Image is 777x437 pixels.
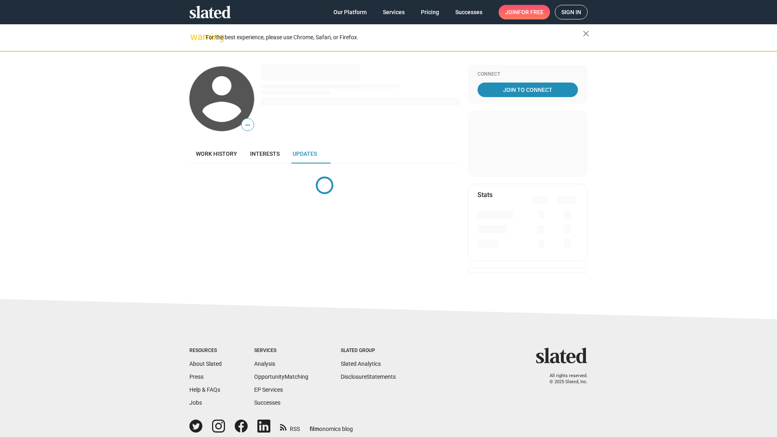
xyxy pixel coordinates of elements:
p: All rights reserved. © 2025 Slated, Inc. [541,373,588,385]
span: Interests [250,151,280,157]
mat-card-title: Stats [478,191,493,199]
div: Services [254,348,308,354]
a: Slated Analytics [341,361,381,367]
a: filmonomics blog [310,419,353,433]
span: Updates [293,151,317,157]
a: Joinfor free [499,5,550,19]
div: Resources [189,348,222,354]
span: Services [383,5,405,19]
a: EP Services [254,386,283,393]
span: Sign in [561,5,581,19]
span: for free [518,5,543,19]
a: OpportunityMatching [254,373,308,380]
a: Sign in [555,5,588,19]
div: For the best experience, please use Chrome, Safari, or Firefox. [206,32,583,43]
a: Services [376,5,411,19]
span: Work history [196,151,237,157]
a: Analysis [254,361,275,367]
span: Successes [455,5,482,19]
a: Successes [254,399,280,406]
a: Successes [449,5,489,19]
a: DisclosureStatements [341,373,396,380]
mat-icon: warning [190,32,200,42]
a: Press [189,373,204,380]
span: film [310,426,319,432]
span: Join [505,5,543,19]
span: — [242,120,254,130]
span: Pricing [421,5,439,19]
a: Jobs [189,399,202,406]
a: Our Platform [327,5,373,19]
a: RSS [280,420,300,433]
a: Pricing [414,5,446,19]
div: Slated Group [341,348,396,354]
a: Updates [286,144,323,163]
mat-icon: close [581,29,591,38]
a: About Slated [189,361,222,367]
a: Work history [189,144,244,163]
div: Connect [478,71,578,78]
a: Interests [244,144,286,163]
span: Join To Connect [479,83,576,97]
span: Our Platform [333,5,367,19]
a: Help & FAQs [189,386,220,393]
a: Join To Connect [478,83,578,97]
